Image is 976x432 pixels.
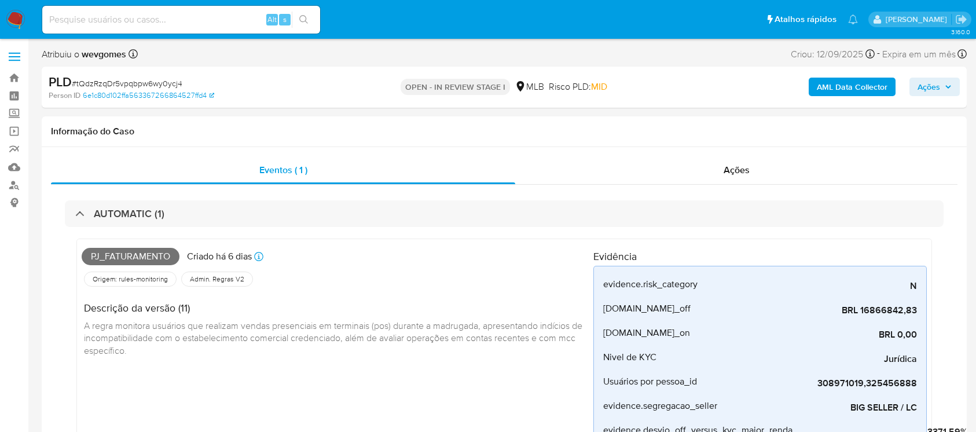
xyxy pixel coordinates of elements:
button: AML Data Collector [809,78,896,96]
span: Risco PLD: [549,80,607,93]
span: s [283,14,287,25]
span: Alt [267,14,277,25]
span: Atribuiu o [42,48,126,61]
p: Criado há 6 dias [187,250,252,263]
a: 6e1c80d102ffa563367266864527ffd4 [83,90,214,101]
h3: AUTOMATIC (1) [94,207,164,220]
div: MLB [515,80,544,93]
button: Ações [909,78,960,96]
button: search-icon [292,12,315,28]
p: OPEN - IN REVIEW STAGE I [401,79,510,95]
span: Pj_faturamento [82,248,179,265]
b: Person ID [49,90,80,101]
h1: Informação do Caso [51,126,957,137]
span: Admin. Regras V2 [189,274,245,284]
div: Criou: 12/09/2025 [791,46,875,62]
p: weverton.gomes@mercadopago.com.br [886,14,951,25]
span: Eventos ( 1 ) [259,163,307,177]
span: A regra monitora usuários que realizam vendas presenciais em terminais (pos) durante a madrugada,... [84,319,585,357]
span: - [877,46,880,62]
input: Pesquise usuários ou casos... [42,12,320,27]
a: Sair [955,13,967,25]
span: Expira em um mês [882,48,956,61]
span: Ações [724,163,750,177]
b: AML Data Collector [817,78,887,96]
span: Ações [918,78,940,96]
span: Atalhos rápidos [775,13,836,25]
div: AUTOMATIC (1) [65,200,944,227]
b: wevgomes [79,47,126,61]
a: Notificações [848,14,858,24]
span: MID [591,80,607,93]
b: PLD [49,72,72,91]
span: # tQdzRzqDr5vpqbpw6wy0ycj4 [72,78,182,89]
h4: Descrição da versão (11) [84,302,584,314]
span: Origem: rules-monitoring [91,274,169,284]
